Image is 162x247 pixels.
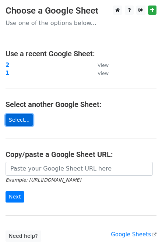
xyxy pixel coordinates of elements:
input: Next [6,191,24,203]
small: Example: [URL][DOMAIN_NAME] [6,177,81,183]
a: 2 [6,62,9,68]
input: Paste your Google Sheet URL here [6,162,153,176]
h4: Use a recent Google Sheet: [6,49,156,58]
h3: Choose a Google Sheet [6,6,156,16]
a: Need help? [6,230,41,242]
a: Google Sheets [111,231,156,238]
small: View [98,62,109,68]
div: أداة الدردشة [125,212,162,247]
small: View [98,71,109,76]
h4: Copy/paste a Google Sheet URL: [6,150,156,159]
a: Select... [6,114,33,126]
a: View [90,70,109,76]
p: Use one of the options below... [6,19,156,27]
a: 1 [6,70,9,76]
a: View [90,62,109,68]
h4: Select another Google Sheet: [6,100,156,109]
iframe: Chat Widget [125,212,162,247]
